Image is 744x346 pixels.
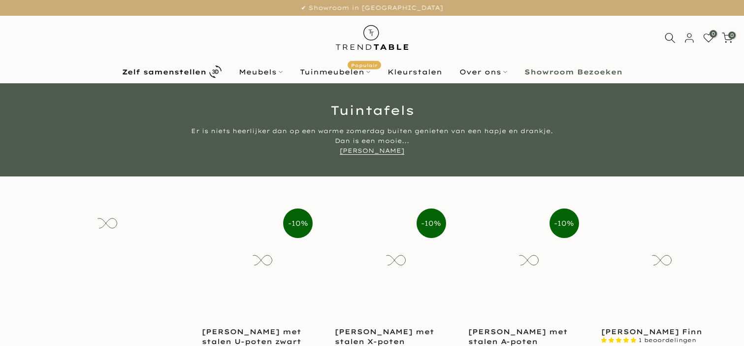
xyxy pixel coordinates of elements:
a: Over ons [451,66,516,78]
a: Kleurstalen [379,66,451,78]
p: ✔ Showroom in [GEOGRAPHIC_DATA] [12,2,732,13]
a: [PERSON_NAME] met stalen U-poten zwart [202,327,301,346]
b: Showroom Bezoeken [524,69,622,75]
a: [PERSON_NAME] Finn [601,327,702,336]
a: Meubels [230,66,291,78]
b: Zelf samenstellen [122,69,206,75]
a: [PERSON_NAME] met stalen A-poten [468,327,568,346]
span: Populair [348,61,381,69]
iframe: toggle-frame [1,296,50,345]
span: 0 [728,32,736,39]
div: Er is niets heerlijker dan op een warme zomerdag buiten genieten van een hapje en drankje. Dan is... [188,126,557,156]
a: 0 [722,33,733,43]
h1: Tuintafels [84,104,660,116]
a: Zelf samenstellen [113,63,230,80]
img: trend-table [329,16,415,60]
a: TuinmeubelenPopulair [291,66,379,78]
span: 1 beoordelingen [639,337,696,344]
a: Showroom Bezoeken [516,66,631,78]
a: [PERSON_NAME] met stalen X-poten [335,327,434,346]
a: [PERSON_NAME] [340,147,404,155]
span: 0 [710,30,717,37]
span: 5.00 stars [601,337,639,344]
a: 0 [703,33,714,43]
